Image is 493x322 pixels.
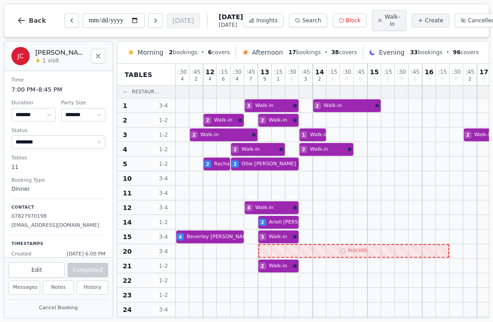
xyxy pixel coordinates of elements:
span: Evening [379,48,404,57]
span: 2 [193,132,196,138]
span: Walk-in [310,131,328,139]
span: Ariell [PERSON_NAME] [269,219,325,226]
span: covers [208,49,230,56]
span: 22 [123,276,131,285]
span: 0 [331,77,334,82]
button: Notes [43,281,74,295]
dt: Tables [11,154,105,162]
dt: Time [11,77,105,84]
span: Walk-in [324,102,373,110]
span: 2 [261,117,264,124]
button: History [77,281,108,295]
span: Block [346,17,361,24]
span: covers [331,49,357,56]
span: 3 - 4 [152,248,174,255]
button: Close [91,49,105,63]
span: • [201,49,204,56]
span: Back [29,17,46,24]
span: : 30 [288,69,296,75]
span: 2 [302,146,305,153]
span: 15 [370,69,378,75]
span: Walk-in [269,117,291,124]
span: 1 - 2 [152,160,174,168]
p: Timestamps [11,241,105,247]
button: Next day [148,13,163,28]
button: Previous day [64,13,79,28]
span: 3 - 4 [152,204,174,211]
span: [DATE] 6:00 PM [67,250,105,258]
span: 0 [373,77,376,82]
span: 2 [123,116,127,125]
span: 3 [304,77,307,82]
span: 96 [453,49,461,56]
span: 1 - 2 [152,117,174,124]
span: 3 - 4 [152,233,174,240]
span: 1 [123,101,127,110]
button: Back [10,10,53,31]
span: [DATE] [219,21,243,29]
span: 2 [169,49,173,56]
span: • [446,49,449,56]
span: 2 [318,77,321,82]
button: Edit [9,262,65,278]
span: 0 [455,77,457,82]
span: 38 [331,49,339,56]
span: 2 [234,146,237,153]
span: 2 [316,102,319,109]
span: 23 [123,291,131,300]
dd: 11 [11,163,105,171]
span: 15 [123,232,131,241]
span: 9 [263,77,266,82]
div: JC [11,47,30,65]
span: Afternoon [252,48,283,57]
dt: Party Size [61,99,105,107]
span: : 45 [411,69,420,75]
span: 12 [123,203,131,212]
button: Block [333,14,367,27]
span: 1 - 2 [152,277,174,284]
span: : 30 [342,69,351,75]
span: : 45 [301,69,310,75]
span: : 30 [233,69,241,75]
span: : 45 [356,69,365,75]
span: 2 [261,219,264,226]
span: 6 [208,49,211,56]
span: 6 [222,77,225,82]
span: Walk-in [214,117,236,124]
dt: Duration [11,99,56,107]
span: : 15 [219,69,228,75]
span: 2 [194,77,197,82]
span: 1 - 2 [152,291,174,299]
span: 14 [315,69,324,75]
span: Walk-in [269,233,291,241]
span: 3 - 4 [152,102,174,109]
span: 3 - 4 [152,306,174,313]
span: 3 [247,102,251,109]
span: • [325,49,328,56]
span: 0 [386,77,389,82]
span: Walk-in [310,146,346,153]
button: [DATE] [167,13,200,28]
span: Morning [137,48,163,57]
span: Tables [125,70,152,79]
span: 1 - 2 [152,219,174,226]
span: 2 [206,117,210,124]
span: 2 [234,161,237,168]
p: 07827970198 [11,213,105,220]
span: : 30 [452,69,461,75]
span: : 15 [383,69,392,75]
span: 4 [123,145,127,154]
span: 2 [261,263,264,270]
span: 12 [205,69,214,75]
span: 4 [181,77,184,82]
span: bookings [288,49,321,56]
span: 2 [468,77,471,82]
span: 0 [359,77,362,82]
span: 4 [179,234,182,240]
dt: Status [11,127,105,135]
span: 21 [123,261,131,271]
span: 1 - 2 [152,131,174,138]
span: 16 [425,69,433,75]
p: Contact [11,204,105,211]
span: Created [11,250,31,258]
